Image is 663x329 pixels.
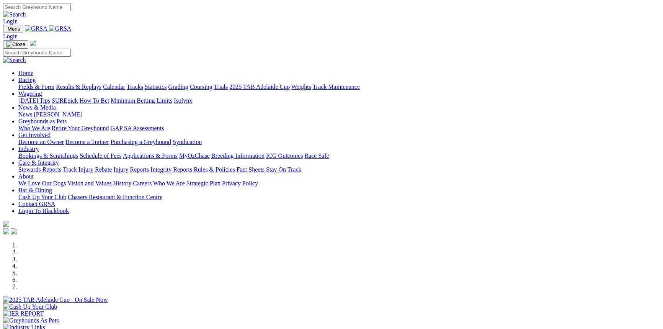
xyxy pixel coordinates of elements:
a: Schedule of Fees [80,152,121,159]
a: Statistics [145,83,167,90]
a: Isolynx [174,97,192,104]
a: Privacy Policy [222,180,258,187]
a: About [18,173,34,180]
a: We Love Our Dogs [18,180,66,187]
a: News & Media [18,104,56,111]
a: Race Safe [304,152,329,159]
a: History [113,180,131,187]
a: Become an Owner [18,139,64,145]
a: Cash Up Your Club [18,194,66,200]
a: Syndication [173,139,202,145]
a: Who We Are [153,180,185,187]
div: News & Media [18,111,660,118]
a: Become a Trainer [65,139,109,145]
button: Toggle navigation [3,40,28,49]
a: Minimum Betting Limits [111,97,172,104]
img: Search [3,57,26,64]
a: Fields & Form [18,83,54,90]
a: Trials [214,83,228,90]
div: Care & Integrity [18,166,660,173]
a: Login [3,18,18,25]
div: Bar & Dining [18,194,660,201]
img: facebook.svg [3,228,9,234]
img: GRSA [49,25,72,32]
a: Wagering [18,90,42,97]
a: Purchasing a Greyhound [111,139,171,145]
img: logo-grsa-white.png [3,221,9,227]
a: Grading [168,83,188,90]
a: Stay On Track [266,166,301,173]
img: Close [6,41,25,47]
div: Get Involved [18,139,660,146]
a: Calendar [103,83,125,90]
a: Fact Sheets [237,166,265,173]
a: ICG Outcomes [266,152,303,159]
a: Industry [18,146,39,152]
a: Tracks [127,83,143,90]
a: Careers [133,180,152,187]
img: GRSA [25,25,47,32]
a: How To Bet [80,97,109,104]
img: 2025 TAB Adelaide Cup - On Sale Now [3,296,108,303]
a: Integrity Reports [150,166,192,173]
button: Toggle navigation [3,25,23,33]
a: Bar & Dining [18,187,52,193]
input: Search [3,49,71,57]
a: Vision and Values [67,180,111,187]
input: Search [3,3,71,11]
a: Coursing [190,83,212,90]
a: Bookings & Scratchings [18,152,78,159]
img: Greyhounds As Pets [3,317,59,324]
div: Wagering [18,97,660,104]
a: Results & Replays [56,83,101,90]
a: Login [3,33,18,39]
a: 2025 TAB Adelaide Cup [229,83,290,90]
a: Stewards Reports [18,166,61,173]
div: Greyhounds as Pets [18,125,660,132]
a: Who We Are [18,125,50,131]
a: Strategic Plan [186,180,220,187]
a: Track Injury Rebate [63,166,112,173]
a: Racing [18,77,36,83]
img: Cash Up Your Club [3,303,57,310]
a: Breeding Information [211,152,265,159]
a: Contact GRSA [18,201,55,207]
a: Injury Reports [113,166,149,173]
a: Care & Integrity [18,159,59,166]
a: Rules & Policies [194,166,235,173]
span: Menu [8,26,20,32]
a: News [18,111,32,118]
img: Search [3,11,26,18]
img: twitter.svg [11,228,17,234]
a: MyOzChase [179,152,210,159]
a: GAP SA Assessments [111,125,164,131]
a: Track Maintenance [313,83,360,90]
a: Greyhounds as Pets [18,118,67,124]
a: [DATE] Tips [18,97,50,104]
a: Get Involved [18,132,51,138]
a: Home [18,70,33,76]
a: Retire Your Greyhound [52,125,109,131]
div: About [18,180,660,187]
a: Login To Blackbook [18,208,69,214]
a: Weights [291,83,311,90]
div: Industry [18,152,660,159]
a: Applications & Forms [123,152,178,159]
img: logo-grsa-white.png [30,40,36,46]
div: Racing [18,83,660,90]
a: SUREpick [52,97,78,104]
a: [PERSON_NAME] [34,111,82,118]
img: IER REPORT [3,310,44,317]
a: Chasers Restaurant & Function Centre [68,194,162,200]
